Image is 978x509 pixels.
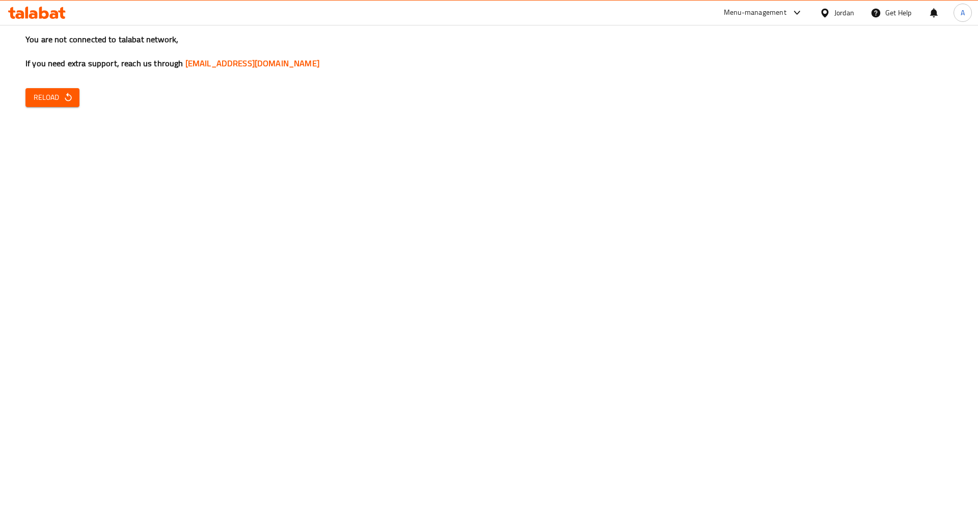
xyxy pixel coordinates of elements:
h3: You are not connected to talabat network, If you need extra support, reach us through [25,34,953,69]
a: [EMAIL_ADDRESS][DOMAIN_NAME] [185,56,319,71]
button: Reload [25,88,79,107]
div: Jordan [834,7,854,18]
span: A [961,7,965,18]
div: Menu-management [724,7,786,19]
span: Reload [34,91,71,104]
